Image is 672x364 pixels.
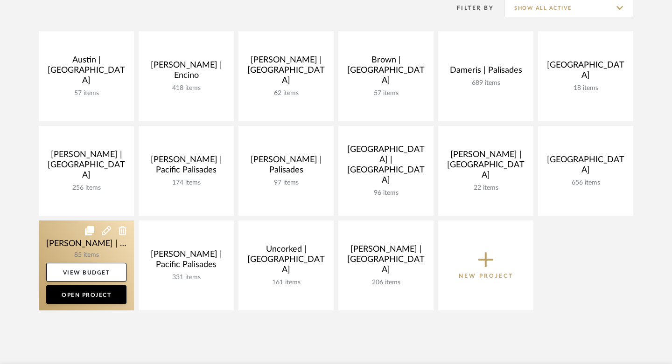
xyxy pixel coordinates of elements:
[246,155,326,179] div: [PERSON_NAME] | Palisades
[459,271,513,281] p: New Project
[445,3,494,13] div: Filter By
[246,89,326,97] div: 62 items
[446,184,526,192] div: 22 items
[146,274,226,282] div: 331 items
[246,279,326,287] div: 161 items
[146,60,226,84] div: [PERSON_NAME] | Encino
[446,79,526,87] div: 689 items
[46,184,126,192] div: 256 items
[346,55,426,89] div: Brown | [GEOGRAPHIC_DATA]
[46,150,126,184] div: [PERSON_NAME] | [GEOGRAPHIC_DATA]
[546,155,626,179] div: [GEOGRAPHIC_DATA]
[246,244,326,279] div: Uncorked | [GEOGRAPHIC_DATA]
[446,65,526,79] div: Dameris | Palisades
[146,249,226,274] div: [PERSON_NAME] | Pacific Palisades
[246,55,326,89] div: [PERSON_NAME] | [GEOGRAPHIC_DATA]
[346,144,426,189] div: [GEOGRAPHIC_DATA] | [GEOGRAPHIC_DATA]
[346,89,426,97] div: 57 items
[546,60,626,84] div: [GEOGRAPHIC_DATA]
[46,263,126,282] a: View Budget
[346,244,426,279] div: [PERSON_NAME] | [GEOGRAPHIC_DATA]
[146,155,226,179] div: [PERSON_NAME] | Pacific Palisades
[346,189,426,197] div: 96 items
[246,179,326,187] div: 97 items
[146,179,226,187] div: 174 items
[46,89,126,97] div: 57 items
[546,84,626,92] div: 18 items
[346,279,426,287] div: 206 items
[46,285,126,304] a: Open Project
[446,150,526,184] div: [PERSON_NAME] | [GEOGRAPHIC_DATA]
[546,179,626,187] div: 656 items
[46,55,126,89] div: Austin | [GEOGRAPHIC_DATA]
[146,84,226,92] div: 418 items
[438,220,533,310] button: New Project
